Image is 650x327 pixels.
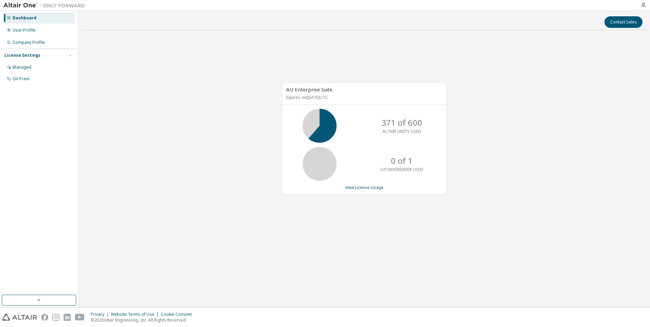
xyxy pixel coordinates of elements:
p: Expires on [DATE] UTC [286,94,441,100]
img: facebook.svg [41,314,48,321]
div: Company Profile [13,40,45,45]
div: Dashboard [13,15,36,21]
p: © 2025 Altair Engineering, Inc. All Rights Reserved. [91,317,196,323]
div: Managed [13,65,31,70]
p: 0 of 1 [391,155,413,167]
img: Altair One [3,2,88,9]
p: 371 of 600 [381,117,422,128]
div: License Settings [4,53,40,58]
p: CATIAV5READER USED [380,167,423,172]
p: ALTAIR UNITS USED [382,128,421,134]
img: altair_logo.svg [2,314,37,321]
div: On Prem [13,76,30,82]
span: AU Enterprise Suite [286,86,332,93]
div: User Profile [13,28,36,33]
div: Website Terms of Use [111,312,161,317]
img: linkedin.svg [64,314,71,321]
div: Privacy [91,312,111,317]
img: instagram.svg [52,314,59,321]
div: Cookie Consent [161,312,196,317]
button: Contact Sales [604,16,643,28]
a: View License Usage [345,185,383,190]
img: youtube.svg [75,314,85,321]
